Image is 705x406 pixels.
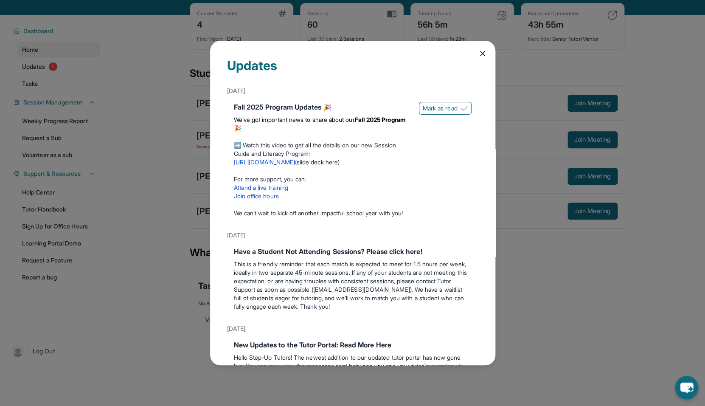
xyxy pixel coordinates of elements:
a: slide deck here [297,158,338,166]
a: [URL][DOMAIN_NAME] [234,158,295,166]
img: Mark as read [461,105,468,112]
span: ➡️ Watch this video to get all the details on our new Session Guide and Literacy Program: [234,141,396,157]
strong: Fall 2025 Program [355,116,405,123]
div: Fall 2025 Program Updates 🎉 [234,102,412,112]
a: Attend a live training [234,184,289,191]
div: Have a Student Not Attending Sessions? Please click here! [234,246,472,257]
span: We’ve got important news to share about our [234,116,355,123]
p: This is a friendly reminder that each match is expected to meet for 1.5 hours per week, ideally i... [234,260,472,311]
span: We can’t wait to kick off another impactful school year with you! [234,209,403,217]
div: [DATE] [227,83,478,99]
a: Join office hours [234,192,279,200]
div: Updates [227,58,478,83]
span: For more support, you can: [234,175,306,183]
p: ( ) [234,158,412,166]
div: [DATE] [227,321,478,336]
p: Hello Step-Up Tutors! The newest addition to our updated tutor portal has now gone live. You can ... [234,353,472,396]
span: 🎉 [234,124,241,132]
div: New Updates to the Tutor Portal: Read More Here [234,340,472,350]
button: chat-button [675,376,698,399]
div: [DATE] [227,228,478,243]
button: Mark as read [419,102,472,115]
span: Mark as read [423,104,458,113]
